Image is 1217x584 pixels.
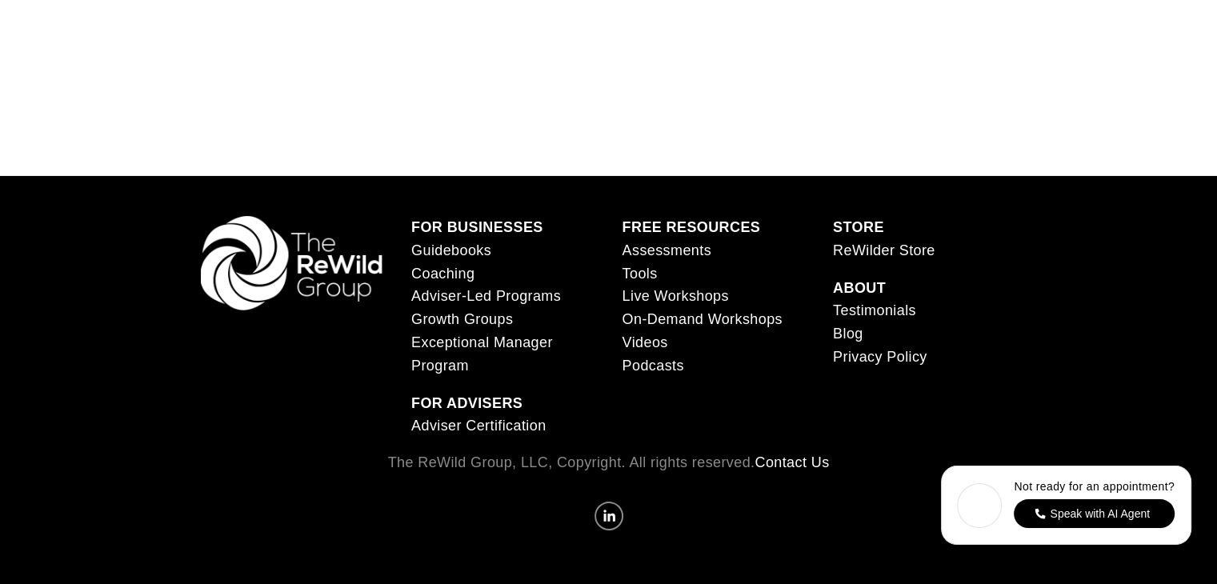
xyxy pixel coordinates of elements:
[833,216,884,239] a: STORE
[411,262,474,286] a: Coaching
[411,331,594,378] a: Exceptional Manager Program
[201,451,1017,474] p: The ReWild Group, LLC, Copyright. All rights reserved.
[411,311,513,327] span: Growth Groups
[622,262,657,286] a: Tools
[833,239,935,262] a: ReWilder Store
[622,308,782,331] a: On-Demand Workshops
[622,216,760,239] a: FREE RESOURCES
[411,216,543,239] a: FOR BUSINESSES
[411,414,546,438] a: Adviser Certification
[833,219,884,235] strong: STORE
[622,239,711,262] a: Assessments
[411,334,553,374] span: Exceptional Manager Program
[833,280,886,296] strong: ABOUT
[411,392,522,415] a: FOR ADVISERS
[411,285,561,308] a: Adviser-Led Programs
[411,219,543,235] strong: FOR BUSINESSES
[622,219,760,235] strong: FREE RESOURCES
[622,331,667,354] a: Videos
[833,322,863,346] a: Blog
[833,346,927,369] a: Privacy Policy
[411,395,522,411] strong: FOR ADVISERS
[622,285,728,308] a: Live Workshops
[411,239,491,262] a: Guidebooks
[833,299,916,322] a: Testimonials
[594,502,623,530] a: LinkedIn
[755,451,829,474] a: Contact Us
[411,308,513,331] a: Growth Groups
[622,354,683,378] a: Podcasts
[833,277,886,300] a: ABOUT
